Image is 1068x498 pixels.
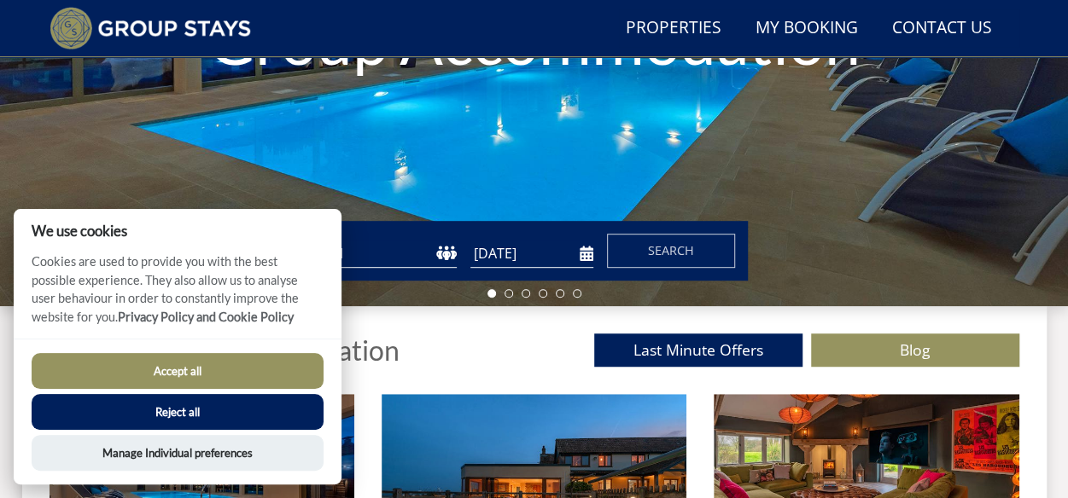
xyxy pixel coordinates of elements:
input: Arrival Date [470,240,593,268]
h2: We use cookies [14,223,341,239]
a: Properties [619,9,728,48]
button: Reject all [32,394,324,430]
a: My Booking [749,9,865,48]
button: Search [607,234,735,268]
img: Group Stays [50,7,252,49]
a: Privacy Policy and Cookie Policy [118,310,294,324]
button: Accept all [32,353,324,389]
a: Blog [811,333,1019,367]
a: Contact Us [885,9,999,48]
span: Search [648,242,694,258]
a: Last Minute Offers [594,333,802,367]
button: Manage Individual preferences [32,435,324,471]
p: Cookies are used to provide you with the best possible experience. They also allow us to analyse ... [14,252,341,339]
